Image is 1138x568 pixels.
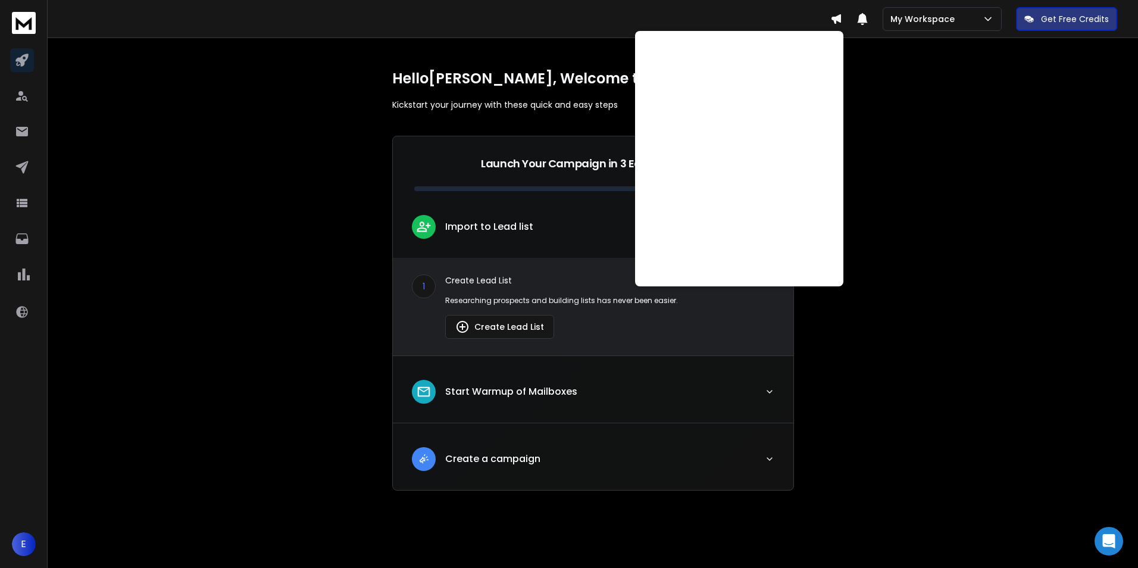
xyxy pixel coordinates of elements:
h1: Hello [PERSON_NAME] , Welcome to ReachInbox [392,69,794,88]
p: Start Warmup of Mailboxes [445,385,577,399]
button: E [12,532,36,556]
button: leadStart Warmup of Mailboxes [393,370,793,423]
img: lead [416,451,432,466]
img: logo [12,12,36,34]
p: Create Lead List [445,274,774,286]
p: Kickstart your journey with these quick and easy steps [392,99,618,111]
p: My Workspace [890,13,959,25]
img: lead [416,219,432,234]
div: leadImport to Lead list [393,258,793,355]
img: lead [416,384,432,400]
button: leadImport to Lead list [393,205,793,258]
img: lead [455,320,470,334]
div: Open Intercom Messenger [1095,527,1123,555]
button: leadCreate a campaign [393,438,793,490]
button: Create Lead List [445,315,554,339]
button: Get Free Credits [1016,7,1117,31]
p: Researching prospects and building lists has never been easier. [445,296,774,305]
div: 1 [412,274,436,298]
p: Import to Lead list [445,220,533,234]
p: Launch Your Campaign in 3 Easy Steps [481,155,685,172]
p: Get Free Credits [1041,13,1109,25]
p: Create a campaign [445,452,540,466]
